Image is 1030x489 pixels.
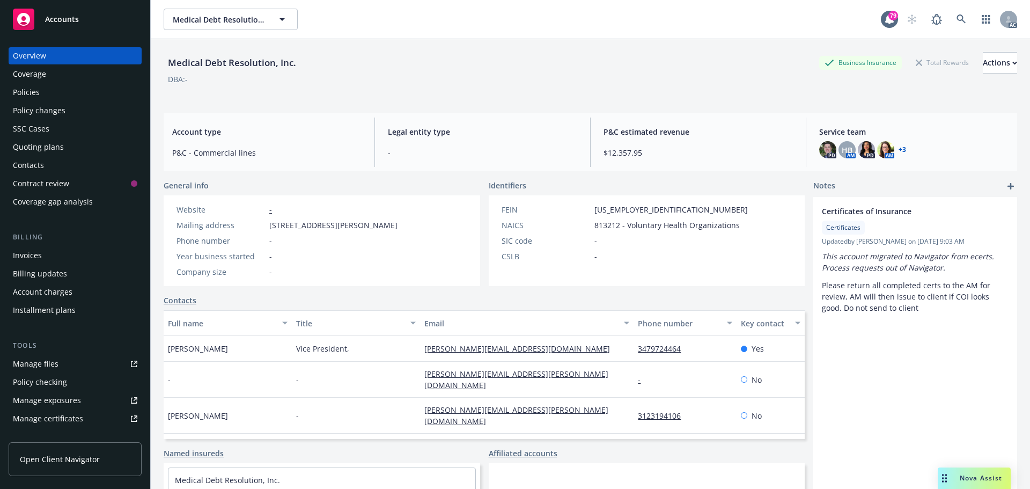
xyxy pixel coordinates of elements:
a: Invoices [9,247,142,264]
div: Policy changes [13,102,65,119]
div: DBA: - [168,74,188,85]
span: 813212 - Voluntary Health Organizations [594,220,740,231]
a: Named insureds [164,448,224,459]
span: Vice President, [296,343,349,354]
a: [PERSON_NAME][EMAIL_ADDRESS][PERSON_NAME][DOMAIN_NAME] [424,405,608,426]
a: Manage exposures [9,392,142,409]
span: - [594,235,597,246]
a: Billing updates [9,265,142,282]
a: Start snowing [901,9,923,30]
button: Phone number [634,310,736,336]
a: - [269,205,272,215]
div: Mailing address [176,220,265,231]
button: Full name [164,310,292,336]
a: Overview [9,47,142,64]
span: Certificates [826,223,860,232]
a: Contacts [9,157,142,174]
div: Manage files [13,355,58,373]
div: NAICS [502,220,590,231]
span: P&C - Commercial lines [172,147,362,158]
span: [PERSON_NAME] [168,410,228,421]
span: - [269,266,272,278]
a: Manage certificates [9,410,142,427]
img: photo [819,141,836,158]
span: Notes [813,180,835,193]
span: Yes [752,343,764,354]
p: Please return all completed certs to the AM for review, AM will then issue to client if COI looks... [822,280,1009,313]
span: - [296,374,299,385]
div: Total Rewards [910,56,974,69]
div: 79 [888,11,898,20]
div: Year business started [176,251,265,262]
div: Medical Debt Resolution, Inc. [164,56,300,70]
span: [US_EMPLOYER_IDENTIFICATION_NUMBER] [594,204,748,215]
a: add [1004,180,1017,193]
div: Policy checking [13,374,67,391]
a: Contract review [9,175,142,192]
div: Billing [9,232,142,243]
div: Coverage gap analysis [13,193,93,210]
a: - [638,375,649,385]
span: Medical Debt Resolution, Inc. [173,14,266,25]
div: Manage certificates [13,410,83,427]
em: This account migrated to Navigator from ecerts. Process requests out of Navigator. [822,251,996,273]
div: Certificates of InsuranceCertificatesUpdatedby [PERSON_NAME] on [DATE] 9:03 AMThis account migrat... [813,197,1017,322]
span: HB [842,144,852,156]
div: Phone number [638,318,720,329]
span: No [752,410,762,421]
span: Legal entity type [388,126,577,137]
span: - [388,147,577,158]
span: No [752,374,762,385]
span: Open Client Navigator [20,454,100,465]
a: Installment plans [9,302,142,319]
div: Billing updates [13,265,67,282]
div: SSC Cases [13,120,49,137]
img: photo [877,141,894,158]
div: Contract review [13,175,69,192]
span: - [296,410,299,421]
a: Quoting plans [9,138,142,156]
a: Accounts [9,4,142,34]
a: Account charges [9,283,142,301]
button: Key contact [737,310,805,336]
div: Actions [983,53,1017,73]
a: 3123194106 [638,411,689,421]
a: [PERSON_NAME][EMAIL_ADDRESS][DOMAIN_NAME] [424,344,619,354]
a: 3479724464 [638,344,689,354]
span: P&C estimated revenue [604,126,793,137]
div: Installment plans [13,302,76,319]
span: [STREET_ADDRESS][PERSON_NAME] [269,220,398,231]
a: Search [951,9,972,30]
div: Coverage [13,65,46,83]
button: Email [420,310,634,336]
div: Full name [168,318,276,329]
button: Title [292,310,420,336]
span: - [594,251,597,262]
span: - [269,251,272,262]
div: Invoices [13,247,42,264]
span: Certificates of Insurance [822,206,981,217]
button: Nova Assist [938,468,1011,489]
div: Manage exposures [13,392,81,409]
a: Policies [9,84,142,101]
a: Affiliated accounts [489,448,557,459]
div: Drag to move [938,468,951,489]
span: Updated by [PERSON_NAME] on [DATE] 9:03 AM [822,237,1009,246]
span: $12,357.95 [604,147,793,158]
a: Contacts [164,295,196,306]
span: - [168,374,171,385]
img: photo [858,141,875,158]
a: Report a Bug [926,9,947,30]
a: Coverage [9,65,142,83]
div: Policies [13,84,40,101]
div: Title [296,318,404,329]
div: Key contact [741,318,789,329]
div: Phone number [176,235,265,246]
span: Accounts [45,15,79,24]
div: Overview [13,47,46,64]
div: Tools [9,340,142,351]
div: FEIN [502,204,590,215]
a: +3 [899,147,906,153]
a: Manage files [9,355,142,373]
